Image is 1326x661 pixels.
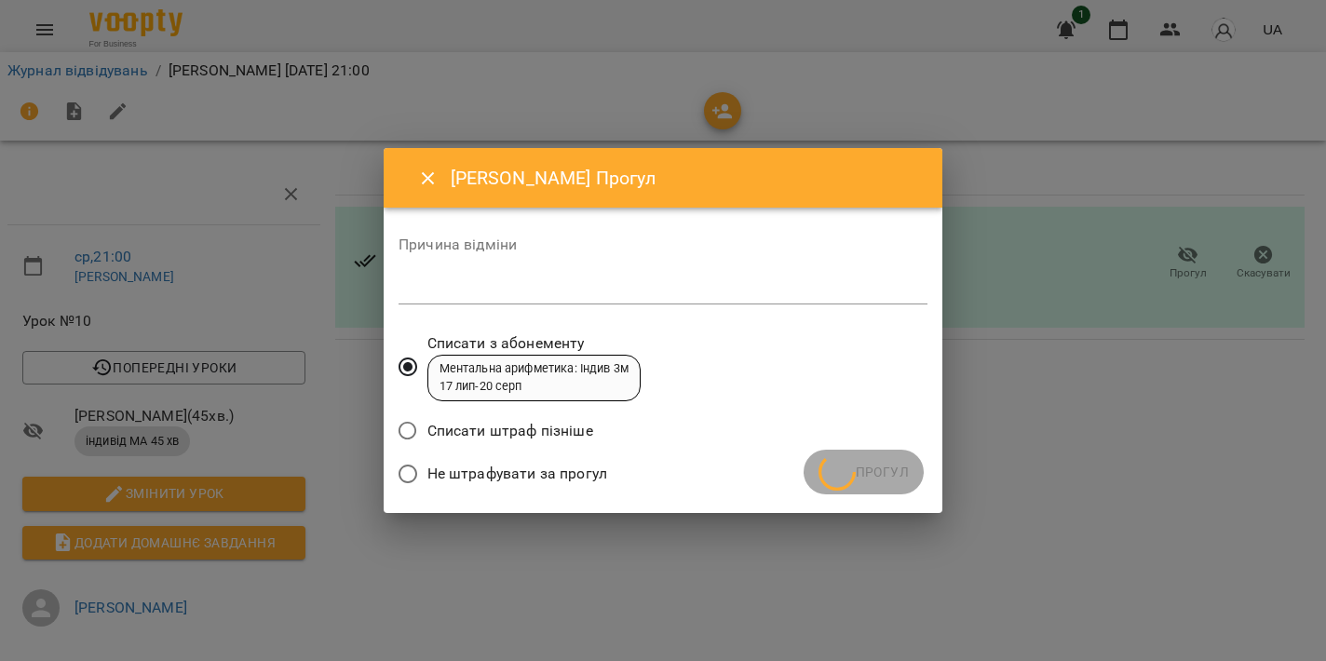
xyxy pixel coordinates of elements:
[451,164,906,193] h6: [PERSON_NAME] Прогул
[427,463,607,485] span: Не штрафувати за прогул
[427,332,641,355] span: Списати з абонементу
[406,156,451,201] button: Close
[399,237,927,252] label: Причина відміни
[427,420,593,442] span: Списати штраф пізніше
[440,360,629,395] div: Ментальна арифметика: Індив 3м 17 лип - 20 серп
